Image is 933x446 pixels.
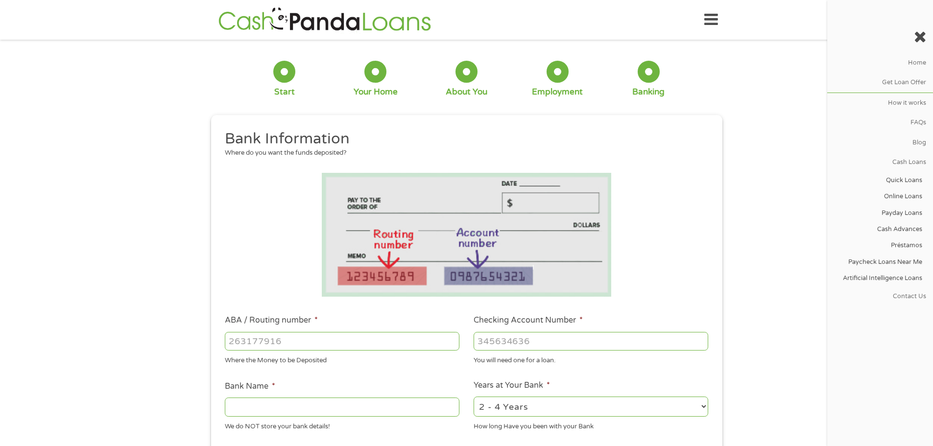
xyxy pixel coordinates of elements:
a: How it works [827,93,933,113]
a: Cash Advances [827,221,929,237]
label: Checking Account Number [474,315,583,326]
div: About You [446,87,487,97]
a: FAQs [827,113,933,133]
a: Préstamos [827,237,929,254]
div: Your Home [354,87,398,97]
div: Employment [532,87,583,97]
a: Blog [827,133,933,152]
a: Contact Us [827,286,933,306]
div: You will need one for a loan. [474,352,708,366]
label: ABA / Routing number [225,315,318,326]
div: We do NOT store your bank details! [225,418,459,431]
input: 263177916 [225,332,459,351]
div: How long Have you been with your Bank [474,418,708,431]
a: Paycheck Loans Near Me [827,254,929,270]
div: Banking [632,87,665,97]
div: Where do you want the funds deposited? [225,148,701,158]
img: GetLoanNow Logo [215,6,434,34]
h2: Bank Information [225,129,701,149]
input: 345634636 [474,332,708,351]
a: Home [827,53,933,72]
a: Online Loans [827,188,929,205]
a: Get Loan Offer [827,73,933,93]
img: Routing number location [322,173,612,297]
a: Payday Loans [827,205,929,221]
a: Quick Loans [827,172,929,188]
label: Years at Your Bank [474,380,550,391]
label: Bank Name [225,381,275,392]
div: Start [274,87,295,97]
div: Where the Money to be Deposited [225,352,459,366]
a: Artificial Intelligence Loans [827,270,929,286]
a: Cash Loans [827,153,933,172]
